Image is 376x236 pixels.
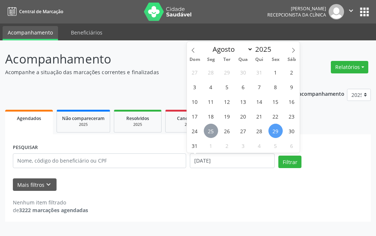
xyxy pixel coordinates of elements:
button:  [344,4,358,19]
span: Julho 28, 2025 [204,65,218,79]
span: Setembro 5, 2025 [268,138,283,153]
span: Agosto 29, 2025 [268,124,283,138]
span: Agosto 3, 2025 [188,80,202,94]
span: Agosto 20, 2025 [236,109,250,123]
span: Agosto 16, 2025 [285,94,299,109]
span: Ter [219,57,235,62]
div: 2025 [171,122,207,127]
span: Agosto 17, 2025 [188,109,202,123]
div: 2025 [119,122,156,127]
p: Acompanhamento [5,50,261,68]
span: Agosto 22, 2025 [268,109,283,123]
span: Agosto 1, 2025 [268,65,283,79]
span: Setembro 1, 2025 [204,138,218,153]
div: 2025 [62,122,105,127]
span: Agosto 15, 2025 [268,94,283,109]
span: Agosto 10, 2025 [188,94,202,109]
span: Julho 27, 2025 [188,65,202,79]
span: Sáb [283,57,300,62]
span: Agosto 11, 2025 [204,94,218,109]
span: Agosto 23, 2025 [285,109,299,123]
span: Agosto 4, 2025 [204,80,218,94]
input: Nome, código do beneficiário ou CPF [13,153,186,168]
button: Mais filtroskeyboard_arrow_down [13,178,57,191]
span: Setembro 2, 2025 [220,138,234,153]
input: Year [253,44,277,54]
button: apps [358,6,371,18]
span: Agosto 12, 2025 [220,94,234,109]
p: Ano de acompanhamento [279,89,344,98]
a: Beneficiários [66,26,108,39]
p: Acompanhe a situação das marcações correntes e finalizadas [5,68,261,76]
span: Qui [251,57,267,62]
i: keyboard_arrow_down [44,181,53,189]
span: Setembro 3, 2025 [236,138,250,153]
i:  [347,7,355,15]
div: [PERSON_NAME] [267,6,326,12]
span: Agosto 26, 2025 [220,124,234,138]
input: Selecione um intervalo [190,153,275,168]
span: Julho 29, 2025 [220,65,234,79]
span: Agosto 24, 2025 [188,124,202,138]
button: Relatórios [331,61,368,73]
span: Agosto 8, 2025 [268,80,283,94]
span: Agosto 31, 2025 [188,138,202,153]
span: Qua [235,57,251,62]
span: Resolvidos [126,115,149,121]
button: Filtrar [278,156,301,168]
span: Setembro 6, 2025 [285,138,299,153]
strong: 3222 marcações agendadas [19,207,88,214]
span: Julho 30, 2025 [236,65,250,79]
span: Agosto 5, 2025 [220,80,234,94]
a: Central de Marcação [5,6,63,18]
span: Julho 31, 2025 [252,65,267,79]
span: Recepcionista da clínica [267,12,326,18]
span: Cancelados [177,115,202,121]
span: Agosto 13, 2025 [236,94,250,109]
span: Agosto 28, 2025 [252,124,267,138]
span: Agendados [17,115,41,121]
span: Setembro 4, 2025 [252,138,267,153]
span: Não compareceram [62,115,105,121]
span: Agosto 7, 2025 [252,80,267,94]
a: Acompanhamento [3,26,58,40]
span: Agosto 21, 2025 [252,109,267,123]
span: Agosto 18, 2025 [204,109,218,123]
div: Nenhum item filtrado [13,199,88,206]
span: Central de Marcação [19,8,63,15]
span: Agosto 6, 2025 [236,80,250,94]
span: Agosto 25, 2025 [204,124,218,138]
div: de [13,206,88,214]
span: Agosto 14, 2025 [252,94,267,109]
img: img [329,4,344,19]
span: Dom [187,57,203,62]
label: PESQUISAR [13,142,38,153]
span: Agosto 27, 2025 [236,124,250,138]
select: Month [209,44,253,54]
span: Agosto 9, 2025 [285,80,299,94]
span: Agosto 2, 2025 [285,65,299,79]
span: Seg [203,57,219,62]
span: Agosto 30, 2025 [285,124,299,138]
span: Sex [267,57,283,62]
span: Agosto 19, 2025 [220,109,234,123]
